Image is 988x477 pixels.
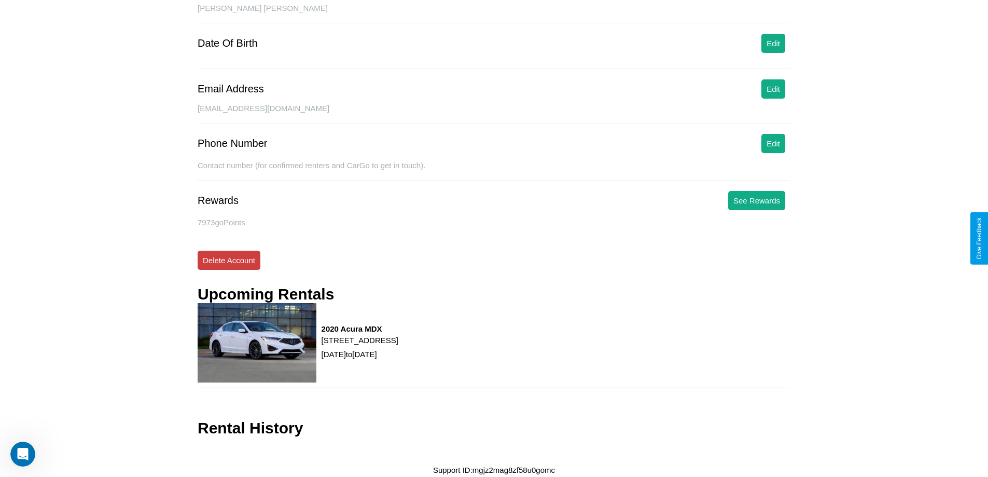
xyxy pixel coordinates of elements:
div: [EMAIL_ADDRESS][DOMAIN_NAME] [198,104,790,124]
button: Delete Account [198,251,260,270]
h3: 2020 Acura MDX [322,324,398,333]
iframe: Intercom live chat [10,442,35,467]
h3: Upcoming Rentals [198,285,334,303]
button: See Rewards [728,191,785,210]
div: Date Of Birth [198,37,258,49]
div: Give Feedback [976,217,983,260]
button: Edit [761,79,785,99]
img: rental [198,303,316,383]
div: Email Address [198,83,264,95]
div: [PERSON_NAME] [PERSON_NAME] [198,4,790,23]
p: [STREET_ADDRESS] [322,333,398,347]
p: 7973 goPoints [198,215,790,229]
h3: Rental History [198,419,303,437]
button: Edit [761,34,785,53]
p: Support ID: mgjz2mag8zf58u0gomc [433,463,555,477]
p: [DATE] to [DATE] [322,347,398,361]
div: Rewards [198,195,239,207]
button: Edit [761,134,785,153]
div: Contact number (for confirmed renters and CarGo to get in touch). [198,161,790,181]
div: Phone Number [198,138,268,149]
